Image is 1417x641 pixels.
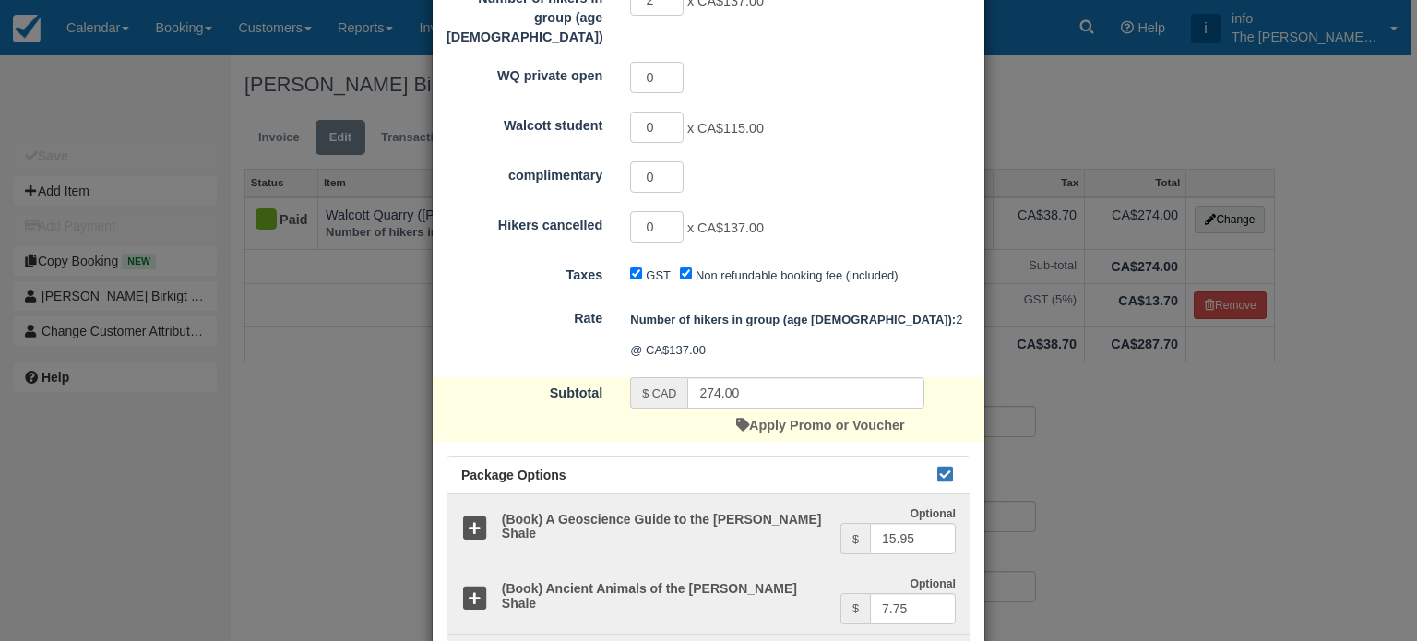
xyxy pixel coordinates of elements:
[488,582,840,611] h5: (Book) Ancient Animals of the [PERSON_NAME] Shale
[687,122,764,137] span: x CA$115.00
[447,494,970,564] a: (Book) A Geoscience Guide to the [PERSON_NAME] Shale Optional $
[910,577,956,590] strong: Optional
[433,303,616,328] label: Rate
[696,268,899,282] label: Non refundable booking fee (included)
[616,304,984,365] div: 2 @ CA$137.00
[910,507,956,520] strong: Optional
[687,221,764,236] span: x CA$137.00
[630,62,684,93] input: WQ private open
[447,564,970,635] a: (Book) Ancient Animals of the [PERSON_NAME] Shale Optional $
[642,387,676,400] small: $ CAD
[433,60,616,86] label: WQ private open
[433,160,616,185] label: complimentary
[852,533,859,546] small: $
[461,468,566,482] span: Package Options
[488,513,840,541] h5: (Book) A Geoscience Guide to the [PERSON_NAME] Shale
[646,268,671,282] label: GST
[433,377,616,403] label: Subtotal
[736,418,904,433] a: Apply Promo or Voucher
[852,602,859,615] small: $
[630,161,684,193] input: complimentary
[630,313,956,326] strong: Number of hikers in group (age 8 - 75)
[433,209,616,235] label: Hikers cancelled
[433,259,616,285] label: Taxes
[630,211,684,243] input: Hikers cancelled
[630,112,684,143] input: Walcott student
[433,110,616,136] label: Walcott student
